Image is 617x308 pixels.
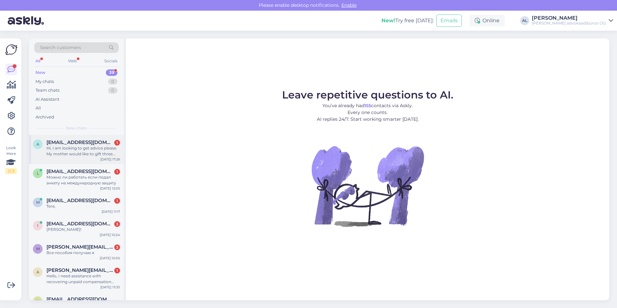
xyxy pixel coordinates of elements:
[532,21,606,26] div: [PERSON_NAME] advokaadibüroo OÜ
[103,57,119,65] div: Socials
[46,221,114,227] span: iourionochko@gmail.com
[532,15,613,26] a: [PERSON_NAME][PERSON_NAME] advokaadibüroo OÜ
[108,87,117,94] div: 0
[100,256,120,261] div: [DATE] 10:50
[470,15,505,26] div: Online
[46,227,120,232] div: [PERSON_NAME]!
[35,78,54,85] div: My chats
[67,57,78,65] div: Web
[114,244,120,250] div: 3
[364,103,371,108] b: 155
[436,15,462,27] button: Emails
[114,221,120,227] div: 3
[35,87,59,94] div: Team chats
[5,168,17,174] div: 2 / 3
[108,78,117,85] div: 0
[309,128,426,244] img: No Chat active
[100,232,120,237] div: [DATE] 10:24
[339,2,359,8] span: Enable
[35,114,54,120] div: Archived
[36,270,39,274] span: a
[46,296,114,302] span: nagkumar1991@gmail.com
[46,145,120,157] div: Hi, I am looking to get advice please. My mother would like to gift three small properties in [PE...
[114,140,120,146] div: 1
[46,139,114,145] span: Annathompsonmail@gmail.com
[46,250,120,256] div: Все пособия получаю я
[46,203,120,209] div: Tere,
[5,44,17,56] img: Askly Logo
[114,198,120,204] div: 1
[46,198,114,203] span: Mpmets19@hotmail.com
[66,125,87,131] span: New chats
[36,200,40,205] span: M
[520,16,529,25] div: AL
[40,44,81,51] span: Search customers
[36,142,39,147] span: A
[46,273,120,285] div: Hello, I need assistance with recovering unpaid compensation from an Estonian company. I worked u...
[114,169,120,175] div: 1
[37,223,38,228] span: i
[35,96,59,103] div: AI Assistant
[102,209,120,214] div: [DATE] 11:17
[114,268,120,273] div: 1
[381,17,434,25] div: Try free [DATE]:
[100,157,120,162] div: [DATE] 17:26
[34,57,42,65] div: All
[36,299,39,303] span: n
[100,285,120,290] div: [DATE] 13:35
[36,246,40,251] span: m
[5,145,17,174] div: Look Here
[46,169,114,174] span: lililitvinova77@gmail.com
[46,174,120,186] div: Можно ли работать если подал анкету на международную защиту
[37,171,39,176] span: l
[35,105,41,111] div: All
[100,186,120,191] div: [DATE] 12:05
[46,244,114,250] span: mel.aleksandrq.maakler@gmail.com
[282,102,453,123] p: You’ve already had contacts via Askly. Every one counts. AI replies 24/7. Start working smarter [...
[282,88,453,101] span: Leave repetitive questions to AI.
[106,69,117,76] div: 39
[35,69,46,76] div: New
[46,267,114,273] span: alexander.hvozd@icloud.com
[381,17,395,24] b: New!
[532,15,606,21] div: [PERSON_NAME]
